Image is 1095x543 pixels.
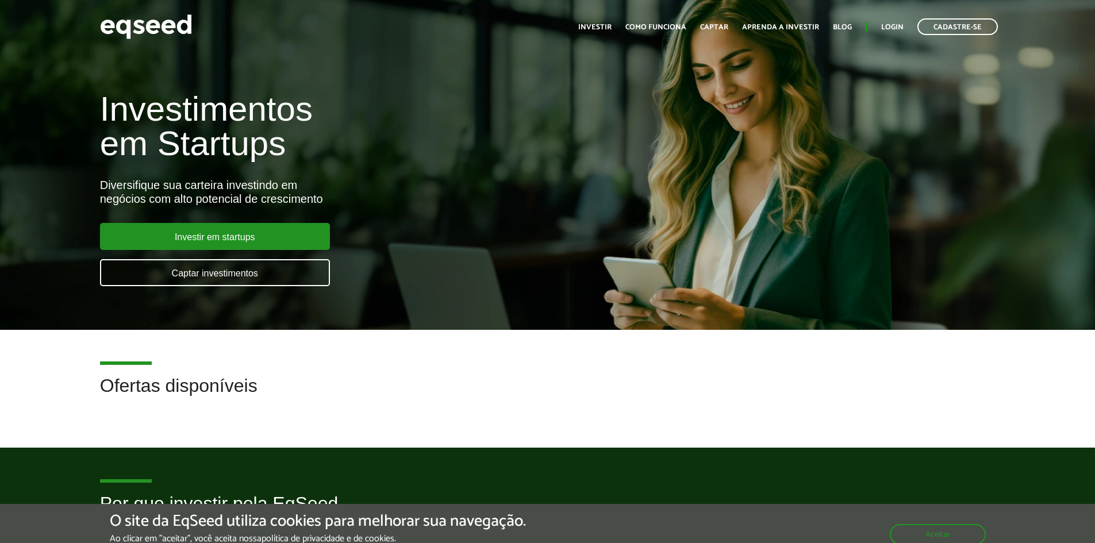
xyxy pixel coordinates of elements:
[100,259,330,286] a: Captar investimentos
[100,178,631,206] div: Diversifique sua carteira investindo em negócios com alto potencial de crescimento
[833,24,852,31] a: Blog
[700,24,728,31] a: Captar
[100,376,996,413] h2: Ofertas disponíveis
[917,18,998,35] a: Cadastre-se
[742,24,819,31] a: Aprenda a investir
[100,11,192,42] img: EqSeed
[100,494,996,531] h2: Por que investir pela EqSeed
[881,24,904,31] a: Login
[578,24,612,31] a: Investir
[110,513,526,530] h5: O site da EqSeed utiliza cookies para melhorar sua navegação.
[100,92,631,161] h1: Investimentos em Startups
[100,223,330,250] a: Investir em startups
[625,24,686,31] a: Como funciona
